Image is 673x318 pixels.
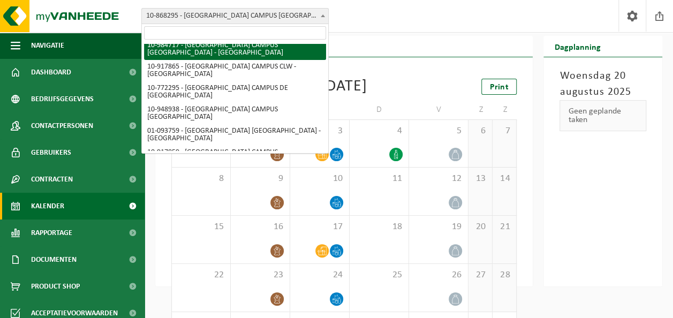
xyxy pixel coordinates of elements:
span: 14 [498,173,511,185]
td: V [409,100,468,119]
li: 10-948938 - [GEOGRAPHIC_DATA] CAMPUS [GEOGRAPHIC_DATA] [144,103,326,124]
span: 27 [474,269,487,281]
span: 21 [498,221,511,233]
li: 01-093759 - [GEOGRAPHIC_DATA] [GEOGRAPHIC_DATA] - [GEOGRAPHIC_DATA] [144,124,326,146]
span: 12 [414,173,463,185]
span: Bedrijfsgegevens [31,86,94,112]
span: Dashboard [31,59,71,86]
span: 5 [414,125,463,137]
span: 13 [474,173,487,185]
span: 18 [355,221,403,233]
h3: Woensdag 20 augustus 2025 [559,68,646,100]
li: 10-917865 - [GEOGRAPHIC_DATA] CAMPUS CLW - [GEOGRAPHIC_DATA] [144,60,326,81]
td: Z [468,100,493,119]
span: Rapportage [31,219,72,246]
span: 24 [296,269,344,281]
span: 7 [498,125,511,137]
span: 17 [296,221,344,233]
span: Product Shop [31,273,80,300]
td: D [350,100,409,119]
span: 15 [177,221,225,233]
span: Contactpersonen [31,112,93,139]
span: Navigatie [31,32,64,59]
span: Gebruikers [31,139,71,166]
span: 19 [414,221,463,233]
span: 10-868295 - MIRAS CAMPUS SPERMALIE - BRUGGE [141,8,329,24]
span: 8 [177,173,225,185]
span: 11 [355,173,403,185]
span: 4 [355,125,403,137]
span: 25 [355,269,403,281]
li: 10-772295 - [GEOGRAPHIC_DATA] CAMPUS DE [GEOGRAPHIC_DATA] [144,81,326,103]
span: 9 [236,173,284,185]
td: Z [493,100,517,119]
span: Print [490,83,508,92]
span: 22 [177,269,225,281]
span: 28 [498,269,511,281]
span: 26 [414,269,463,281]
span: Kalender [31,193,64,219]
span: Contracten [31,166,73,193]
li: 10-917859 - [GEOGRAPHIC_DATA] CAMPUS [GEOGRAPHIC_DATA] [144,146,326,167]
span: 6 [474,125,487,137]
div: [DATE] [321,79,367,95]
div: Geen geplande taken [559,100,646,131]
span: 16 [236,221,284,233]
h2: Dagplanning [543,36,611,57]
a: Print [481,79,517,95]
li: 10-984717 - [GEOGRAPHIC_DATA] CAMPUS [GEOGRAPHIC_DATA] - [GEOGRAPHIC_DATA] [144,39,326,60]
span: Documenten [31,246,77,273]
span: 10 [296,173,344,185]
span: 20 [474,221,487,233]
span: 10-868295 - MIRAS CAMPUS SPERMALIE - BRUGGE [142,9,328,24]
span: 23 [236,269,284,281]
